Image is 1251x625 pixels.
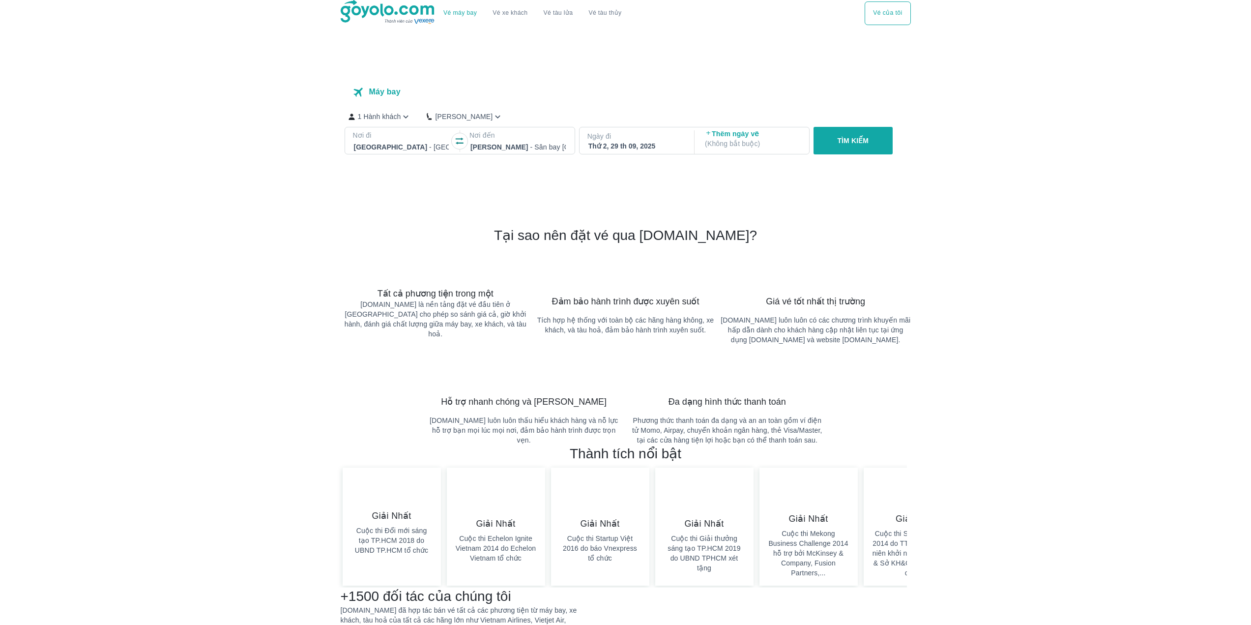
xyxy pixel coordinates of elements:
span: Đa dạng hình thức thanh toán [669,396,786,408]
p: Ngày đi [587,131,685,141]
span: Giá vé tốt nhất thị trường [766,296,865,307]
p: Tàu hỏa [516,87,547,97]
span: Giải Nhất [559,518,641,530]
button: TÌM KIẾM [814,127,893,154]
div: choose transportation mode [865,1,910,25]
p: Cuộc thi Đổi mới sáng tạo TP.HCM 2018 do UBND TP.HCM tổ chức [350,526,433,555]
img: banner [767,476,850,505]
p: Cuộc thi Startup Việt 2016 do báo Vnexpress tổ chức [559,534,641,563]
img: banner [872,476,954,505]
p: Nơi đi [353,130,450,140]
a: Vé máy bay [443,9,477,17]
p: Cuộc thi Mekong Business Challenge 2014 hỗ trợ bởi McKinsey & Company, Fusion Partners,... [767,529,850,578]
p: 1 Hành khách [358,112,401,121]
div: Thứ 2, 29 th 09, 2025 [588,141,684,151]
img: banner [413,244,458,288]
p: Nơi đến [469,130,567,140]
img: banner [455,476,537,510]
p: Phương thức thanh toán đa dạng và an an toàn gồm ví điện tử Momo, Airpay, chuyển khoản ngân hàng,... [632,416,822,445]
button: Vé tàu thủy [581,1,629,25]
button: 1 Hành khách [349,112,411,122]
span: Giải Nhì [872,513,954,525]
img: banner [705,345,749,388]
span: Giải Nhất [455,518,537,530]
p: Cuộc thi Giải thưởng sáng tạo TP.HCM 2019 do UBND TPHCM xét tặng [663,534,746,573]
img: banner [559,476,641,510]
img: banner [603,244,647,288]
span: Giải Nhất [767,513,850,525]
span: Giải Nhất [350,510,433,522]
p: [DOMAIN_NAME] luôn luôn có các chương trình khuyến mãi hấp dẫn dành cho khách hàng cập nhật liên ... [721,315,911,345]
h1: Đặt vé máy bay giá rẻ [341,43,911,62]
h2: Thành tích nổi bật [570,445,681,463]
p: Cuộc thi Echelon Ignite Vietnam 2014 do Echelon Vietnam tổ chức [455,534,537,563]
p: Thêm ngày về [705,129,800,139]
p: [PERSON_NAME] [435,112,493,121]
span: Giải Nhất [663,518,746,530]
p: ( Không bắt buộc ) [705,139,800,149]
a: Vé tàu lửa [536,1,581,25]
p: Xe khách [441,87,476,97]
div: scrollable force tabs example [337,463,907,588]
p: [DOMAIN_NAME] luôn luôn thấu hiểu khách hàng và nỗ lực hỗ trợ bạn mọi lúc mọi nơi, đảm bảo hành t... [429,416,619,445]
h2: +1500 đối tác của chúng tôi [341,588,578,605]
p: Máy bay [369,87,400,97]
span: Hỗ trợ nhanh chóng và [PERSON_NAME] [441,396,607,408]
button: [PERSON_NAME] [427,112,503,122]
a: Vé xe khách [493,9,527,17]
img: banner [663,476,746,510]
p: [DOMAIN_NAME] là nền tảng đặt vé đầu tiên ở [GEOGRAPHIC_DATA] cho phép so sánh giá cả, giờ khởi h... [341,299,531,339]
h2: Tại sao nên đặt vé qua [DOMAIN_NAME]? [494,227,757,244]
span: Tất cả phương tiện trong một [378,288,494,299]
div: choose transportation mode [436,1,629,25]
button: Vé của tôi [865,1,910,25]
p: TÌM KIẾM [837,136,869,146]
img: banner [350,476,433,510]
img: banner [502,345,546,388]
div: transportation tabs [341,78,559,106]
p: Cuộc thi Start-up Wheel 2014 do TT Hỗ trợ Thanh niên khởi nghiệp TP.HCM & Sở KH&CN TP.HCM tổ chức [872,529,954,578]
img: banner [793,244,838,288]
p: Tích hợp hệ thống với toàn bộ các hãng hàng không, xe khách, và tàu hoả, đảm bảo hành trình xuyên... [530,315,721,335]
span: Đảm bảo hành trình được xuyên suốt [552,296,699,307]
